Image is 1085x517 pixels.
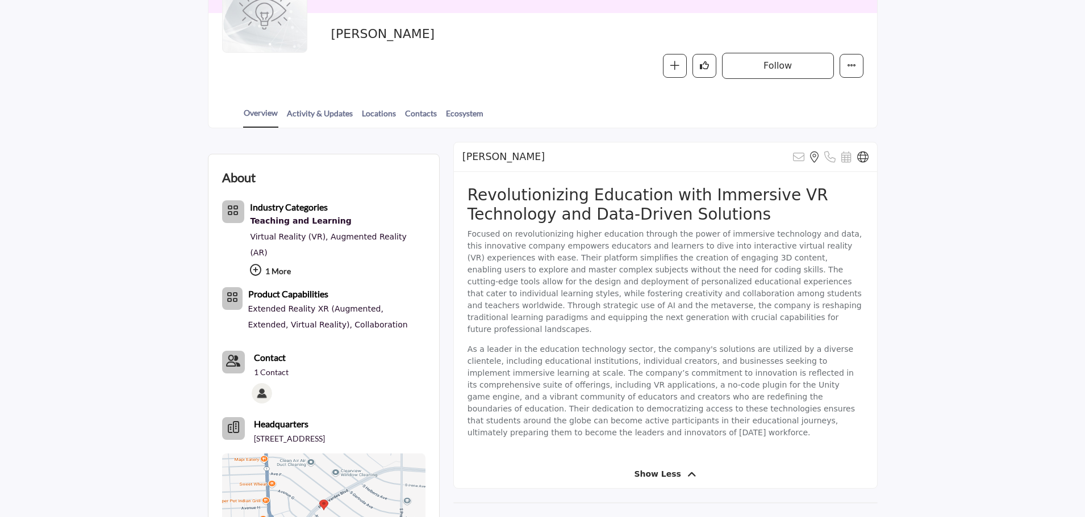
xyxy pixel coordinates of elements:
p: Focused on revolutionizing higher education through the power of immersive technology and data, t... [468,228,863,335]
button: Category Icon [222,287,243,310]
a: Locations [361,107,397,127]
b: Industry Categories [250,201,328,212]
h2: Zoe Immersive [462,151,545,163]
p: 1 More [250,260,425,285]
button: Contact-Employee Icon [222,351,245,373]
p: As a leader in the education technology sector, the company's solutions are utilized by a diverse... [468,343,863,439]
p: [STREET_ADDRESS] [254,433,325,444]
a: Product Capabilities [248,290,328,299]
h2: [PERSON_NAME] [331,27,643,41]
b: Product Capabilities [248,288,328,299]
button: Category Icon [222,200,245,223]
a: Augmented Reality (AR) [250,232,406,257]
span: Show Less [634,468,681,480]
a: Virtual Reality (VR), [250,232,328,241]
div: Technologies and methodologies directly supporting the delivery of education and facilitation of ... [250,214,425,229]
b: Headquarters [254,417,308,431]
a: Activity & Updates [286,107,353,127]
a: Link of redirect to contact page [222,351,245,373]
a: Collaboration [354,320,407,329]
h2: About [222,168,256,187]
button: Follow [722,53,834,79]
a: Overview [243,107,278,128]
a: Teaching and Learning [250,214,425,229]
a: Contacts [404,107,437,127]
a: Ecosystem [445,107,484,127]
a: Extended Reality XR (Augmented, Extended, Virtual Reality), [248,304,383,329]
a: 1 Contact [254,367,289,378]
b: Contact [254,352,286,363]
button: More details [840,54,863,78]
h2: Revolutionizing Education with Immersive VR Technology and Data-Driven Solutions [468,186,863,224]
a: Contact [254,351,286,364]
img: Emilie J. [252,383,272,403]
button: Like [692,54,716,78]
button: Headquarter icon [222,417,245,440]
a: Industry Categories [250,203,328,212]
